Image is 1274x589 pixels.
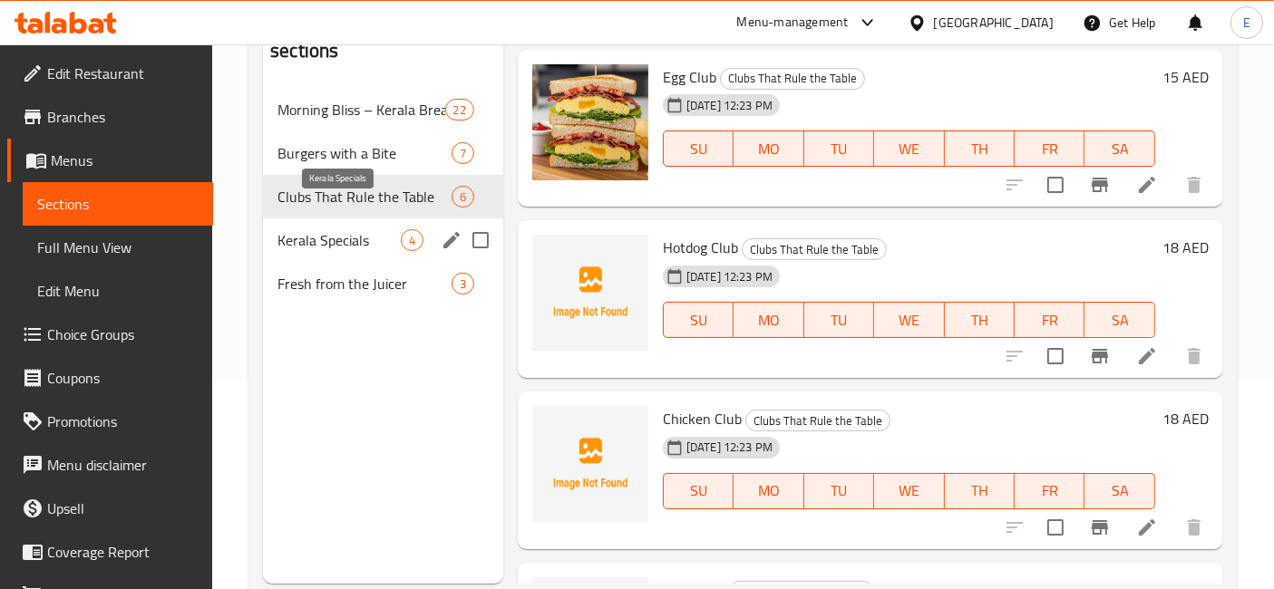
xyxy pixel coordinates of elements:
span: Clubs That Rule the Table [746,410,890,431]
a: Edit menu item [1136,174,1158,196]
span: Upsell [47,497,199,519]
a: Coverage Report [7,530,213,574]
div: Menu-management [737,12,849,34]
span: Coupons [47,367,199,389]
img: Chicken Club [532,406,648,522]
span: Kerala Specials [277,229,401,251]
button: Branch-specific-item [1078,334,1122,378]
span: TU [812,136,867,162]
button: SA [1084,473,1154,509]
a: Full Menu View [23,226,213,269]
button: delete [1172,506,1216,549]
span: 7 [452,145,473,162]
span: SU [671,307,726,333]
span: TH [952,478,1007,504]
span: SU [671,478,726,504]
span: FR [1022,478,1077,504]
span: SA [1092,478,1147,504]
a: Branches [7,95,213,139]
span: WE [881,478,937,504]
button: TH [945,302,1015,338]
span: E [1243,13,1250,33]
span: MO [741,136,796,162]
a: Menu disclaimer [7,443,213,487]
div: Morning Bliss – Kerala Breakfast Favourites22 [263,88,503,131]
span: WE [881,136,937,162]
button: FR [1015,302,1084,338]
span: Egg Club [663,63,716,91]
div: Burgers with a Bite7 [263,131,503,175]
button: SU [663,130,734,167]
img: Egg Club [532,64,648,180]
span: [DATE] 12:23 PM [679,97,780,114]
span: Chicken Club [663,405,742,432]
span: Full Menu View [37,237,199,258]
button: MO [734,302,803,338]
span: Sections [37,193,199,215]
span: Select to update [1036,337,1075,375]
span: Edit Menu [37,280,199,302]
button: TH [945,130,1015,167]
span: Promotions [47,410,199,432]
span: Coverage Report [47,541,199,563]
span: SA [1092,136,1147,162]
span: Choice Groups [47,323,199,345]
button: edit [438,227,465,254]
div: items [445,99,474,121]
button: MO [734,130,803,167]
a: Edit Restaurant [7,52,213,95]
button: Branch-specific-item [1078,506,1122,549]
span: TH [952,307,1007,333]
span: Branches [47,106,199,128]
button: delete [1172,334,1216,378]
span: Menus [51,150,199,171]
button: FR [1015,473,1084,509]
button: SU [663,302,734,338]
button: SU [663,473,734,509]
span: TH [952,136,1007,162]
div: Clubs That Rule the Table [720,68,865,90]
span: SU [671,136,726,162]
button: SA [1084,130,1154,167]
h6: 18 AED [1162,235,1209,260]
a: Coupons [7,356,213,400]
span: Select to update [1036,508,1075,546]
button: delete [1172,163,1216,207]
div: Clubs That Rule the Table [745,410,890,431]
span: Clubs That Rule the Table [721,68,864,89]
span: MO [741,307,796,333]
a: Upsell [7,487,213,530]
div: Morning Bliss – Kerala Breakfast Favourites [277,99,444,121]
div: Fresh from the Juicer3 [263,262,503,305]
button: TU [804,473,874,509]
span: 3 [452,275,473,293]
span: Clubs That Rule the Table [743,239,886,260]
div: items [401,229,423,251]
span: Hotdog Club [663,234,738,261]
span: TU [812,478,867,504]
button: TU [804,130,874,167]
button: Branch-specific-item [1078,163,1122,207]
a: Choice Groups [7,313,213,356]
div: Clubs That Rule the Table [742,238,887,260]
img: Hotdog Club [532,235,648,351]
a: Edit menu item [1136,517,1158,538]
a: Edit menu item [1136,345,1158,367]
a: Menus [7,139,213,182]
h6: 15 AED [1162,64,1209,90]
span: 4 [402,232,423,249]
span: Burgers with a Bite [277,142,452,164]
button: FR [1015,130,1084,167]
a: Sections [23,182,213,226]
button: SA [1084,302,1154,338]
span: Clubs That Rule the Table [277,186,452,208]
span: 22 [446,101,473,119]
a: Promotions [7,400,213,443]
h2: Menu sections [270,10,389,64]
span: [DATE] 12:23 PM [679,268,780,285]
span: TU [812,307,867,333]
span: WE [881,307,937,333]
div: [GEOGRAPHIC_DATA] [934,13,1054,33]
span: FR [1022,307,1077,333]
